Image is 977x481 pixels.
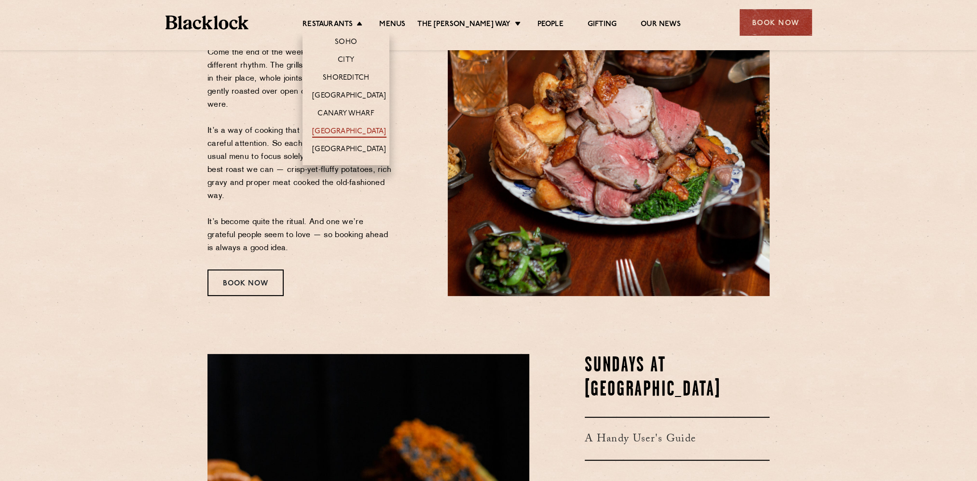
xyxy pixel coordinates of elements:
[588,20,617,30] a: Gifting
[335,38,357,48] a: Soho
[585,354,770,402] h2: Sundays at [GEOGRAPHIC_DATA]
[585,417,770,461] h3: A Handy User's Guide
[338,56,354,66] a: City
[417,20,510,30] a: The [PERSON_NAME] Way
[317,109,374,120] a: Canary Wharf
[207,20,392,255] p: Sundays at ours are a little different. Come the end of the week, our fire pits take on a differe...
[312,145,386,156] a: [GEOGRAPHIC_DATA]
[312,91,386,102] a: [GEOGRAPHIC_DATA]
[379,20,405,30] a: Menus
[207,269,284,296] div: Book Now
[641,20,681,30] a: Our News
[312,127,386,138] a: [GEOGRAPHIC_DATA]
[740,9,812,36] div: Book Now
[323,73,369,84] a: Shoreditch
[303,20,353,30] a: Restaurants
[165,15,249,29] img: BL_Textured_Logo-footer-cropped.svg
[537,20,564,30] a: People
